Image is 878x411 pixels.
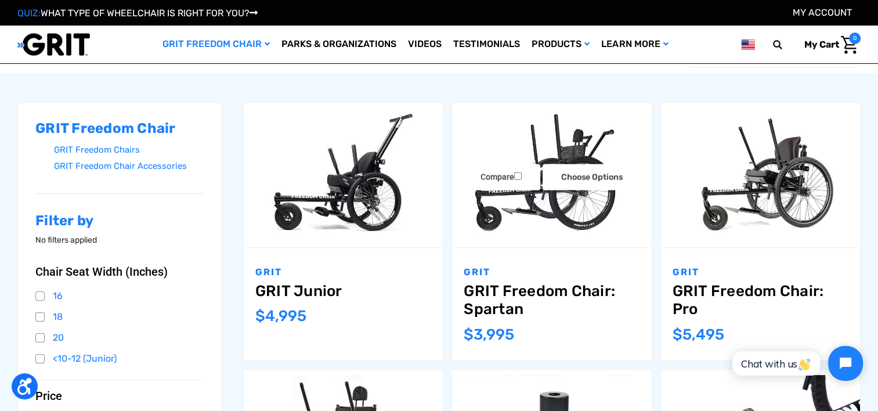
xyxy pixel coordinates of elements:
a: GRIT Junior,$4,995.00 [244,103,443,247]
iframe: Tidio Chat [720,336,873,391]
img: Cart [841,36,858,54]
span: $5,495 [673,326,724,344]
span: 0 [849,33,861,44]
p: GRIT [464,265,639,279]
a: Testimonials [447,26,526,63]
img: GRIT Freedom Chair Pro: the Pro model shown including contoured Invacare Matrx seatback, Spinergy... [661,109,860,241]
a: GRIT Freedom Chair: Pro,$5,495.00 [673,282,848,318]
span: $4,995 [255,307,306,325]
a: <10-12 (Junior) [35,350,204,367]
a: GRIT Junior,$4,995.00 [255,282,431,300]
h2: GRIT Freedom Chair [35,120,204,137]
p: GRIT [255,265,431,279]
a: Cart with 0 items [796,33,861,57]
a: Learn More [595,26,674,63]
a: GRIT Freedom Chairs [54,142,204,158]
a: Choose Options [543,164,641,190]
a: Account [793,7,852,18]
img: GRIT Freedom Chair: Spartan [452,109,651,241]
a: 20 [35,329,204,347]
span: QUIZ: [17,8,41,19]
a: GRIT Freedom Chair Accessories [54,158,204,175]
a: GRIT Freedom Chair [157,26,276,63]
input: Search [778,33,796,57]
span: My Cart [804,39,839,50]
p: GRIT [673,265,848,279]
a: GRIT Freedom Chair: Spartan,$3,995.00 [464,282,639,318]
img: GRIT Junior: GRIT Freedom Chair all terrain wheelchair engineered specifically for kids [244,109,443,241]
a: 18 [35,308,204,326]
a: 16 [35,287,204,305]
p: No filters applied [35,234,204,246]
input: Compare [514,172,522,179]
a: Products [526,26,595,63]
span: $3,995 [464,326,514,344]
a: Videos [402,26,447,63]
a: QUIZ:WHAT TYPE OF WHEELCHAIR IS RIGHT FOR YOU? [17,8,258,19]
span: Chair Seat Width (Inches) [35,265,168,279]
a: Parks & Organizations [276,26,402,63]
img: GRIT All-Terrain Wheelchair and Mobility Equipment [17,33,90,56]
span: Price [35,389,62,403]
h2: Filter by [35,212,204,229]
a: GRIT Freedom Chair: Pro,$5,495.00 [661,103,860,247]
a: GRIT Freedom Chair: Spartan,$3,995.00 [452,103,651,247]
label: Compare [462,164,540,190]
img: us.png [741,37,755,52]
button: Chair Seat Width (Inches) [35,265,204,279]
button: Price [35,389,204,403]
